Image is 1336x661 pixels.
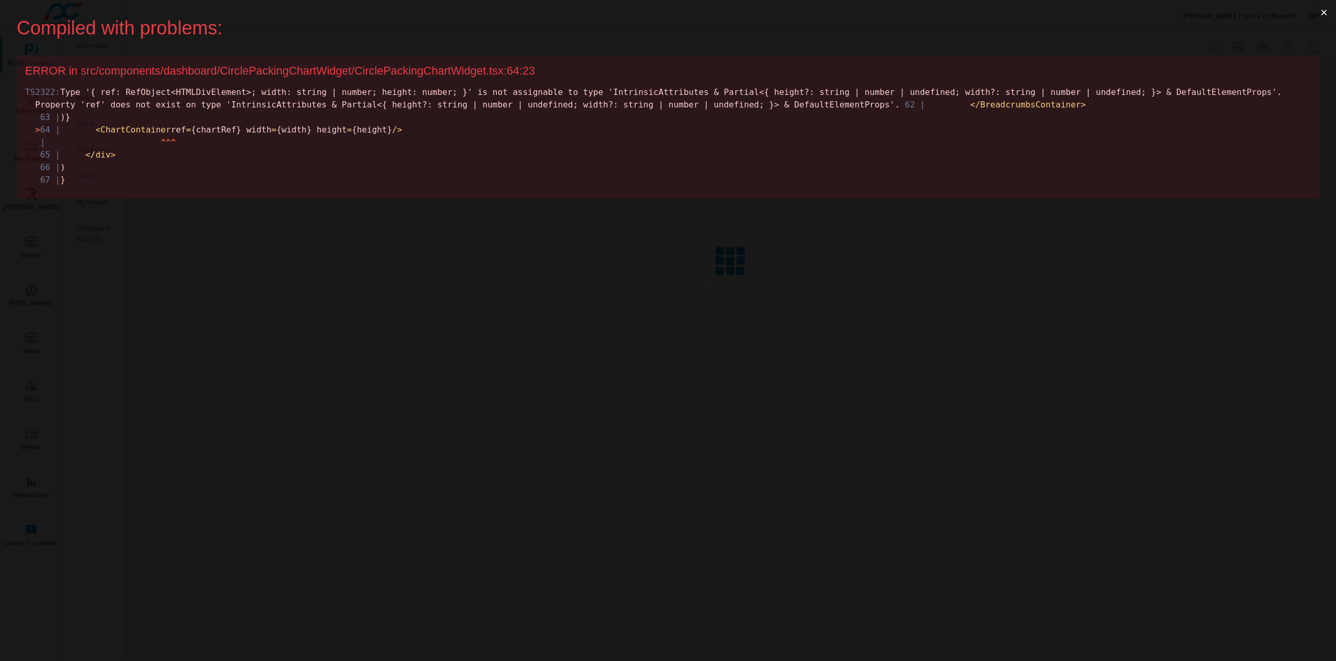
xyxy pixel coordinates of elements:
[905,100,925,110] span: 62 |
[96,150,111,160] span: div
[25,86,1311,186] div: Type '{ ref: RefObject<HTMLDivElement>; width: string | number; height: number; }' is not assigna...
[161,137,166,147] span: ^
[271,125,277,135] span: =
[975,100,981,110] span: /
[186,125,191,135] span: =
[171,137,176,147] span: ^
[35,162,65,172] span: )
[980,100,1081,110] span: BreadcrumbsContainer
[17,17,1303,39] div: Compiled with problems:
[40,162,61,172] span: 66 |
[90,150,96,160] span: /
[35,175,65,185] span: }
[35,112,70,122] span: )}
[35,125,402,135] span: ref {chartRef} width {width} height {height}
[25,87,60,97] span: TS2322:
[35,125,40,135] span: >
[166,137,171,147] span: ^
[111,150,116,160] span: >
[40,112,61,122] span: 63 |
[970,100,975,110] span: <
[347,125,352,135] span: =
[25,64,1311,78] div: ERROR in src/components/dashboard/CirclePackingChartWidget/CirclePackingChartWidget.tsx:64:23
[40,150,61,160] span: 65 |
[86,150,91,160] span: <
[40,175,61,185] span: 67 |
[96,125,101,135] span: <
[40,125,61,135] span: 64 |
[40,137,45,147] span: |
[392,125,397,135] span: /
[1081,100,1086,110] span: >
[397,125,402,135] span: >
[101,125,171,135] span: ChartContainer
